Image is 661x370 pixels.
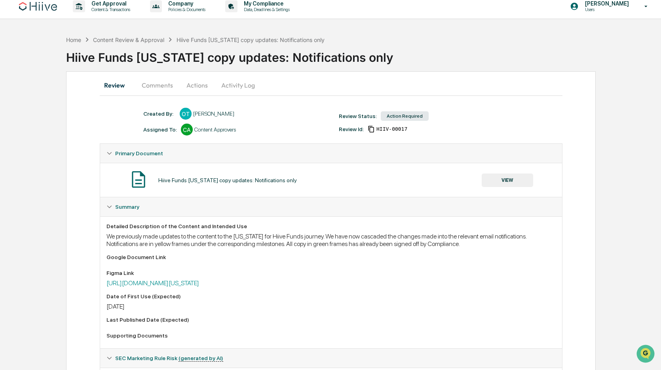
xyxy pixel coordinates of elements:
[5,97,54,111] a: 🖐️Preclearance
[636,344,657,365] iframe: Open customer support
[129,170,148,189] img: Document Icon
[100,163,562,197] div: Primary Document
[93,36,164,43] div: Content Review & Approval
[8,61,22,75] img: 1746055101610-c473b297-6a78-478c-a979-82029cc54cd1
[66,36,81,43] div: Home
[85,7,134,12] p: Content & Transactions
[237,7,294,12] p: Data, Deadlines & Settings
[162,0,209,7] p: Company
[143,126,177,133] div: Assigned To:
[100,197,562,216] div: Summary
[177,36,325,43] div: Hiive Funds [US_STATE] copy updates: Notifications only
[106,303,556,310] div: [DATE]
[179,355,223,362] u: (generated by AI)
[579,0,633,7] p: [PERSON_NAME]
[65,100,98,108] span: Attestations
[135,63,144,72] button: Start new chat
[100,349,562,368] div: SEC Marketing Rule Risk (generated by AI)
[19,2,57,11] img: logo
[179,76,215,95] button: Actions
[8,17,144,29] p: How can we help?
[579,7,633,12] p: Users
[194,126,236,133] div: Content Approvers
[106,317,556,323] div: Last Published Date (Expected)
[115,355,223,361] span: SEC Marketing Rule Risk
[181,124,193,135] div: CA
[381,111,429,121] div: Action Required
[56,134,96,140] a: Powered byPylon
[100,216,562,348] div: Summary
[100,76,562,95] div: secondary tabs example
[85,0,134,7] p: Get Approval
[79,134,96,140] span: Pylon
[16,100,51,108] span: Preclearance
[339,113,377,119] div: Review Status:
[106,293,556,299] div: Date of First Use (Expected)
[27,69,100,75] div: We're available if you need us!
[66,44,661,65] div: Hiive Funds [US_STATE] copy updates: Notifications only
[482,174,533,187] button: VIEW
[8,101,14,107] div: 🖐️
[237,0,294,7] p: My Compliance
[106,279,199,287] a: [URL][DOMAIN_NAME][US_STATE]
[115,204,139,210] span: Summary
[143,111,176,117] div: Created By: ‎ ‎
[27,61,130,69] div: Start new chat
[16,115,50,123] span: Data Lookup
[106,332,556,339] div: Supporting Documents
[100,144,562,163] div: Primary Document
[54,97,101,111] a: 🗄️Attestations
[339,126,364,132] div: Review Id:
[57,101,64,107] div: 🗄️
[193,111,234,117] div: [PERSON_NAME]
[135,76,179,95] button: Comments
[106,254,556,260] div: Google Document Link
[162,7,209,12] p: Policies & Documents
[376,126,407,132] span: f121bd1d-f74a-4c1e-853c-d55b066571db
[215,76,261,95] button: Activity Log
[5,112,53,126] a: 🔎Data Lookup
[8,116,14,122] div: 🔎
[100,76,135,95] button: Review
[106,270,556,276] div: Figma Link
[115,150,163,156] span: Primary Document
[158,177,297,183] div: Hiive Funds [US_STATE] copy updates: Notifications only
[106,233,556,248] div: We previously made updates to the content to the [US_STATE] for Hiive Funds journey. We have now ...
[106,223,556,229] div: Detailed Description of the Content and Intended Use
[180,108,192,120] div: OT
